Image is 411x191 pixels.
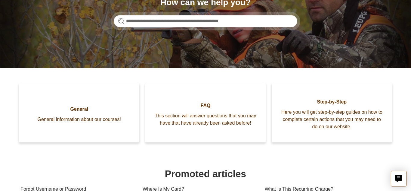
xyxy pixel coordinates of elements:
[154,112,257,127] span: This section will answer questions that you may have that have already been asked before!
[272,83,392,142] a: Step-by-Step Here you will get step-by-step guides on how to complete certain actions that you ma...
[28,116,130,123] span: General information about our courses!
[145,83,266,142] a: FAQ This section will answer questions that you may have that have already been asked before!
[28,106,130,113] span: General
[19,83,139,142] a: General General information about our courses!
[281,109,383,130] span: Here you will get step-by-step guides on how to complete certain actions that you may need to do ...
[391,171,406,186] button: Live chat
[281,98,383,106] span: Step-by-Step
[20,167,390,181] h1: Promoted articles
[154,102,257,109] span: FAQ
[114,15,297,27] input: Search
